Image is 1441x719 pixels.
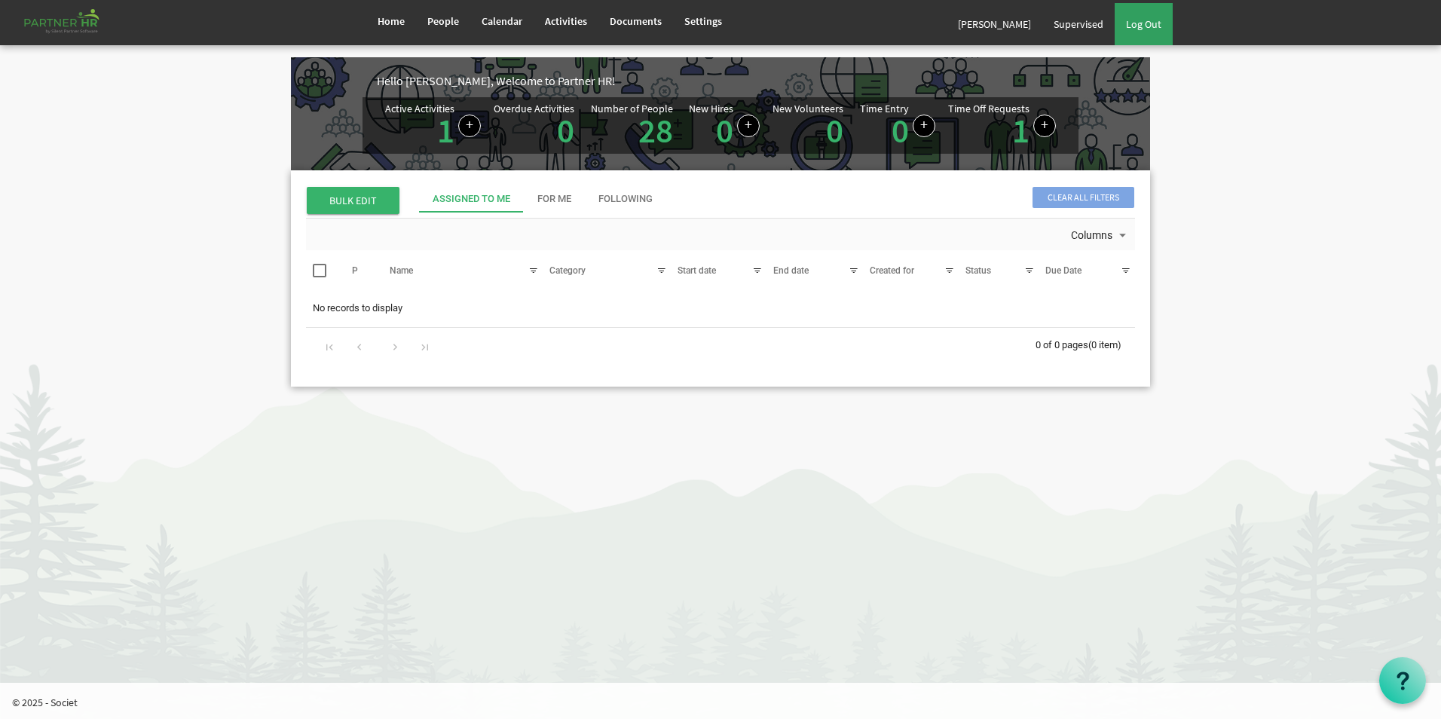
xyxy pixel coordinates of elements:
div: Go to first page [320,335,340,356]
a: Create a new time off request [1033,115,1056,137]
div: Following [598,192,653,207]
div: Go to previous page [349,335,369,356]
a: 0 [557,109,574,151]
span: Status [965,265,991,276]
div: Overdue Activities [494,103,574,114]
div: People hired in the last 7 days [689,103,760,148]
a: Add new person to Partner HR [737,115,760,137]
div: Activities assigned to you for which the Due Date is passed [494,103,578,148]
div: Time Entry [860,103,909,114]
td: No records to display [306,294,1135,323]
span: People [427,14,459,28]
span: Category [549,265,586,276]
div: New Hires [689,103,733,114]
div: 0 of 0 pages (0 item) [1036,328,1135,359]
div: Volunteer hired in the last 7 days [773,103,847,148]
div: Assigned To Me [433,192,510,207]
span: Columns [1069,226,1114,245]
span: Activities [545,14,587,28]
span: Start date [678,265,716,276]
span: (0 item) [1088,339,1121,350]
span: Calendar [482,14,522,28]
div: Go to last page [415,335,435,356]
a: Log hours [913,115,935,137]
div: Number of active time off requests [948,103,1056,148]
span: Due Date [1045,265,1082,276]
button: Columns [1068,226,1133,246]
a: 1 [437,109,454,151]
span: Settings [684,14,722,28]
div: Hello [PERSON_NAME], Welcome to Partner HR! [377,72,1150,90]
span: Created for [870,265,914,276]
a: 0 [826,109,843,151]
span: 0 of 0 pages [1036,339,1088,350]
div: Columns [1068,219,1133,250]
a: Log Out [1115,3,1173,45]
div: Total number of active people in Partner HR [591,103,677,148]
div: Number of active Activities in Partner HR [385,103,481,148]
a: 0 [716,109,733,151]
span: Home [378,14,405,28]
div: Time Off Requests [948,103,1030,114]
a: Supervised [1042,3,1115,45]
span: Supervised [1054,17,1103,31]
span: Clear all filters [1033,187,1134,208]
span: Name [390,265,413,276]
p: © 2025 - Societ [12,695,1441,710]
a: Create a new Activity [458,115,481,137]
a: 0 [892,109,909,151]
div: New Volunteers [773,103,843,114]
a: 1 [1012,109,1030,151]
div: Number of Time Entries [860,103,935,148]
div: tab-header [419,185,1248,213]
span: End date [773,265,809,276]
div: Active Activities [385,103,454,114]
div: For Me [537,192,571,207]
span: Documents [610,14,662,28]
span: BULK EDIT [307,187,399,214]
span: P [352,265,358,276]
a: [PERSON_NAME] [947,3,1042,45]
div: Number of People [591,103,673,114]
div: Go to next page [385,335,405,356]
a: 28 [638,109,673,151]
